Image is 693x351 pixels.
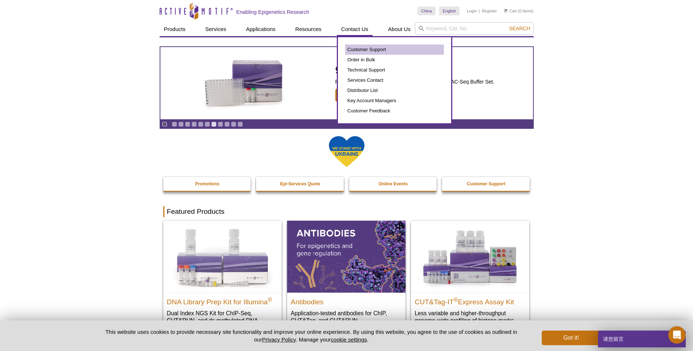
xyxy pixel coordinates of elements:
[291,22,326,36] a: Resources
[542,331,600,345] button: Got it!
[439,7,460,15] a: English
[418,7,435,15] a: China
[262,336,296,343] a: Privacy Policy
[345,55,444,65] a: Order in Bulk
[237,121,243,127] a: Go to slide 11
[411,221,529,292] img: CUT&Tag-IT® Express Assay Kit
[345,85,444,96] a: Distributor List
[291,309,402,324] p: Application-tested antibodies for ChIP, CUT&Tag, and CUT&RUN.
[291,295,402,306] h2: Antibodies
[280,181,320,186] strong: Epi-Services Quote
[205,121,210,127] a: Go to slide 6
[411,221,529,331] a: CUT&Tag-IT® Express Assay Kit CUT&Tag-IT®Express Assay Kit Less variable and higher-throughput ge...
[211,121,217,127] a: Go to slide 7
[163,206,530,217] h2: Featured Products
[167,295,278,306] h2: DNA Library Prep Kit for Illumina
[467,8,477,13] a: Login
[328,135,365,168] img: We Stand With Ukraine
[345,106,444,116] a: Customer Feedback
[504,8,517,13] a: Cart
[224,121,230,127] a: Go to slide 9
[185,121,190,127] a: Go to slide 3
[668,326,686,344] iframe: Intercom live chat
[198,56,290,111] img: Active Motif Kit photo
[268,296,272,302] sup: ®
[198,121,203,127] a: Go to slide 5
[178,121,184,127] a: Go to slide 2
[504,9,507,12] img: Your Cart
[160,47,533,119] article: 96-well ATAC-Seq
[442,177,530,191] a: Customer Support
[331,336,367,343] button: cookie settings
[231,121,236,127] a: Go to slide 10
[160,22,190,36] a: Products
[507,25,532,32] button: Search
[602,331,624,347] span: 请您留言
[160,47,533,119] a: Active Motif Kit photo 96-well ATAC-Seq Pre-loaded ready-to-use Tn5 transposomes and ATAC-Seq Buf...
[287,221,405,331] a: All Antibodies Antibodies Application-tested antibodies for ChIP, CUT&Tag, and CUT&RUN.
[378,181,408,186] strong: Online Events
[482,8,497,13] a: Register
[241,22,280,36] a: Applications
[415,309,526,324] p: Less variable and higher-throughput genome-wide profiling of histone marks​.
[93,328,530,343] p: This website uses cookies to provide necessary site functionality and improve your online experie...
[345,65,444,75] a: Technical Support
[236,9,309,15] h2: Enabling Epigenetics Research
[345,75,444,85] a: Services Contact
[349,177,438,191] a: Online Events
[201,22,231,36] a: Services
[191,121,197,127] a: Go to slide 4
[509,26,530,31] span: Search
[415,295,526,306] h2: CUT&Tag-IT Express Assay Kit
[467,181,505,186] strong: Customer Support
[335,65,495,76] h2: 96-well ATAC-Seq
[384,22,415,36] a: About Us
[195,181,220,186] strong: Promotions
[345,45,444,55] a: Customer Support
[287,221,405,292] img: All Antibodies
[163,221,282,292] img: DNA Library Prep Kit for Illumina
[163,221,282,339] a: DNA Library Prep Kit for Illumina DNA Library Prep Kit for Illumina® Dual Index NGS Kit for ChIP-...
[337,22,373,36] a: Contact Us
[172,121,177,127] a: Go to slide 1
[479,7,480,15] li: |
[454,296,458,302] sup: ®
[335,89,378,102] span: Learn More
[504,7,534,15] li: (0 items)
[345,96,444,106] a: Key Account Managers
[335,78,495,85] p: Pre-loaded ready-to-use Tn5 transposomes and ATAC-Seq Buffer Set.
[162,121,167,127] a: Toggle autoplay
[415,22,534,35] input: Keyword, Cat. No.
[218,121,223,127] a: Go to slide 8
[163,177,252,191] a: Promotions
[167,309,278,332] p: Dual Index NGS Kit for ChIP-Seq, CUT&RUN, and ds methylated DNA assays.
[256,177,344,191] a: Epi-Services Quote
